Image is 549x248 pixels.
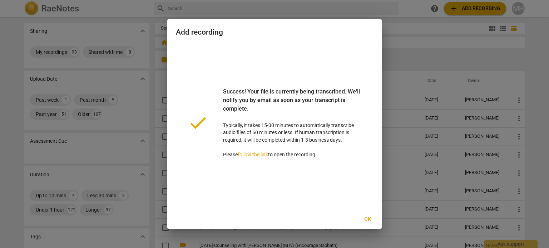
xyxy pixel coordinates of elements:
a: follow the link [238,152,268,157]
h2: Add recording [176,28,373,37]
span: done [187,112,209,133]
div: Success! Your file is currently being transcribed. We'll notify you by email as soon as your tran... [223,87,362,122]
span: Ok [362,216,373,223]
p: Typically, it takes 15-30 minutes to automatically transcribe audio files of 60 minutes or less. ... [223,87,362,158]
